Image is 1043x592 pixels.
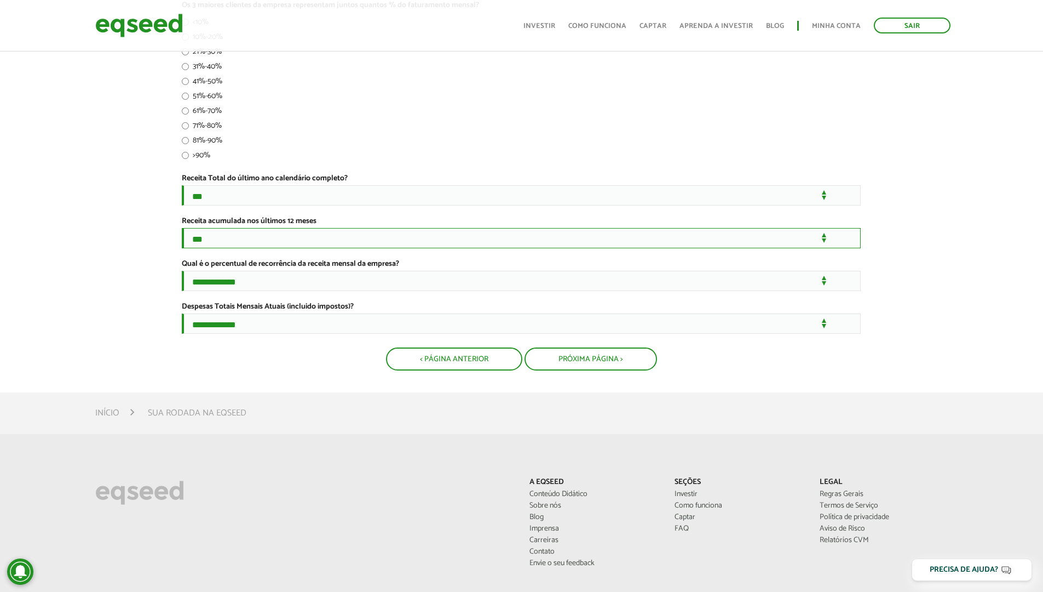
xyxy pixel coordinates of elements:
[148,406,246,420] li: Sua rodada na EqSeed
[568,22,626,30] a: Como funciona
[675,478,803,487] p: Seções
[529,525,658,533] a: Imprensa
[182,137,222,148] label: 81%-90%
[95,409,119,418] a: Início
[182,78,189,85] input: 41%-50%
[679,22,753,30] a: Aprenda a investir
[182,48,222,59] label: 21%-30%
[386,348,522,371] button: < Página Anterior
[529,514,658,521] a: Blog
[182,152,210,163] label: >90%
[529,502,658,510] a: Sobre nós
[95,11,183,40] img: EqSeed
[182,78,222,89] label: 41%-50%
[820,525,948,533] a: Aviso de Risco
[529,560,658,567] a: Envie o seu feedback
[182,63,222,74] label: 31%-40%
[820,537,948,544] a: Relatórios CVM
[182,303,354,311] label: Despesas Totais Mensais Atuais (incluido impostos)?
[874,18,950,33] a: Sair
[820,502,948,510] a: Termos de Serviço
[525,348,657,371] button: Próxima Página >
[182,137,189,144] input: 81%-90%
[182,218,316,225] label: Receita acumulada nos últimos 12 meses
[182,93,222,104] label: 51%-60%
[182,93,189,100] input: 51%-60%
[675,491,803,498] a: Investir
[182,260,399,268] label: Qual é o percentual de recorrência da receita mensal da empresa?
[523,22,555,30] a: Investir
[820,514,948,521] a: Política de privacidade
[820,491,948,498] a: Regras Gerais
[182,107,189,115] input: 61%-70%
[529,548,658,556] a: Contato
[182,152,189,159] input: >90%
[675,514,803,521] a: Captar
[529,491,658,498] a: Conteúdo Didático
[182,122,189,129] input: 71%-80%
[95,478,184,508] img: EqSeed Logo
[182,122,222,133] label: 71%-80%
[182,63,189,70] input: 31%-40%
[675,502,803,510] a: Como funciona
[675,525,803,533] a: FAQ
[812,22,861,30] a: Minha conta
[182,107,222,118] label: 61%-70%
[639,22,666,30] a: Captar
[529,478,658,487] p: A EqSeed
[529,537,658,544] a: Carreiras
[766,22,784,30] a: Blog
[182,175,348,183] label: Receita Total do último ano calendário completo?
[820,478,948,487] p: Legal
